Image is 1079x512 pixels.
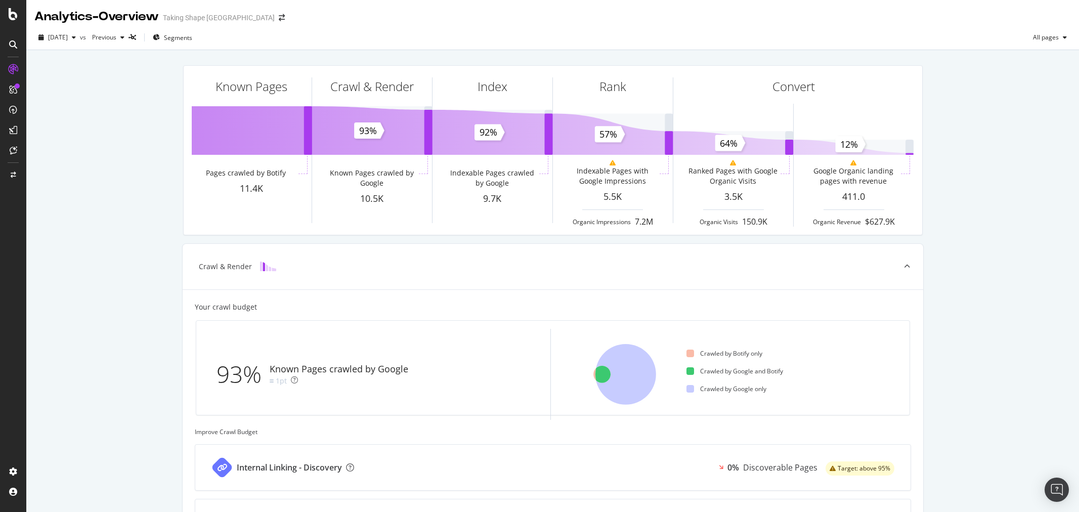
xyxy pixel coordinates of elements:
div: Crawled by Google and Botify [686,367,783,375]
button: Segments [149,29,196,46]
button: All pages [1029,29,1071,46]
div: Internal Linking - Discovery [237,462,342,474]
div: Known Pages crawled by Google [270,363,408,376]
div: Crawled by Botify only [686,349,762,358]
span: Target: above 95% [838,465,890,472]
div: 0% [727,462,739,474]
div: arrow-right-arrow-left [279,14,285,21]
div: Pages crawled by Botify [206,168,286,178]
div: 9.7K [433,192,552,205]
div: 10.5K [312,192,432,205]
span: vs [80,33,88,41]
div: Known Pages crawled by Google [326,168,417,188]
div: 11.4K [192,182,312,195]
img: Equal [270,379,274,382]
button: [DATE] [34,29,80,46]
div: Your crawl budget [195,302,257,312]
div: Crawl & Render [199,262,252,272]
div: Organic Impressions [573,218,631,226]
div: Crawled by Google only [686,385,766,393]
div: Index [478,78,507,95]
a: Internal Linking - Discovery0%Discoverable Pageswarning label [195,444,911,491]
span: Segments [164,33,192,42]
img: block-icon [260,262,276,271]
div: Open Intercom Messenger [1045,478,1069,502]
div: 93% [217,358,270,391]
div: Analytics - Overview [34,8,159,25]
div: 5.5K [553,190,673,203]
div: Discoverable Pages [743,462,817,474]
span: 2025 Aug. 12th [48,33,68,41]
span: Previous [88,33,116,41]
div: Known Pages [215,78,287,95]
div: Rank [599,78,626,95]
div: Improve Crawl Budget [195,428,911,436]
div: Indexable Pages with Google Impressions [567,166,658,186]
div: warning label [826,461,894,476]
div: 1pt [276,376,287,386]
button: Previous [88,29,128,46]
div: Indexable Pages crawled by Google [447,168,537,188]
div: Taking Shape [GEOGRAPHIC_DATA] [163,13,275,23]
div: Crawl & Render [330,78,414,95]
div: 7.2M [635,216,653,228]
span: All pages [1029,33,1059,41]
